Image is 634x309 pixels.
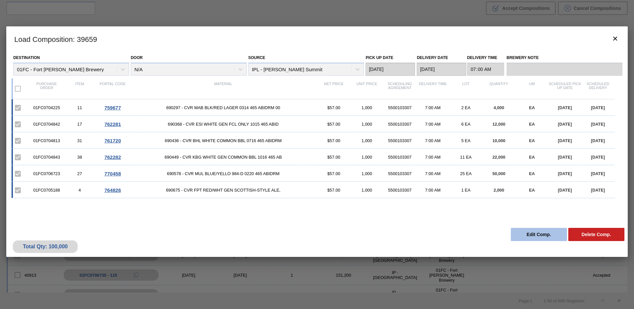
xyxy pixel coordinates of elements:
[449,138,482,143] div: 5 EA
[317,105,350,110] div: $57.00
[104,105,121,110] span: 759677
[529,105,535,110] span: EA
[317,122,350,127] div: $57.00
[96,105,129,110] div: Go to Order
[96,121,129,127] div: Go to Order
[30,171,63,176] div: 01FC0706723
[63,138,96,143] div: 31
[529,138,535,143] span: EA
[350,122,383,127] div: 1,000
[529,188,535,193] span: EA
[492,138,505,143] span: 10,000
[129,105,317,110] span: 690297 - CVR MAB BLK/RED LAGER 0314 465 ABIDRM 00
[129,188,317,193] span: 690675 - CVR FPT RED/WHT GEN SCOTTISH-STYLE ALE,
[511,228,567,241] button: Edit Comp.
[30,138,63,143] div: 01FC0704813
[558,138,572,143] span: [DATE]
[558,188,572,193] span: [DATE]
[317,82,350,96] div: Net Price
[467,53,504,63] label: Delivery Time
[591,155,605,160] span: [DATE]
[529,171,535,176] span: EA
[494,105,504,110] span: 4,000
[416,171,449,176] div: 7:00 AM
[350,188,383,193] div: 1,000
[449,155,482,160] div: 11 EA
[131,55,143,60] label: Door
[6,26,628,51] h3: Load Composition : 39659
[581,82,615,96] div: Scheduled Delivery
[558,105,572,110] span: [DATE]
[96,187,129,193] div: Go to Order
[417,55,448,60] label: Delivery Date
[63,105,96,110] div: 11
[317,188,350,193] div: $57.00
[30,82,63,96] div: Purchase order
[558,122,572,127] span: [DATE]
[96,138,129,143] div: Go to Order
[248,55,265,60] label: Source
[416,122,449,127] div: 7:00 AM
[383,155,416,160] div: 5500103307
[492,155,505,160] span: 22,000
[383,171,416,176] div: 5500103307
[63,82,96,96] div: Item
[104,171,121,176] span: 770458
[449,188,482,193] div: 1 EA
[317,138,350,143] div: $57.00
[591,171,605,176] span: [DATE]
[416,105,449,110] div: 7:00 AM
[104,138,121,143] span: 761720
[591,188,605,193] span: [DATE]
[416,82,449,96] div: Delivery Time
[449,105,482,110] div: 2 EA
[383,82,416,96] div: Scheduling Agreement
[96,171,129,176] div: Go to Order
[30,105,63,110] div: 01FC0704225
[492,122,505,127] span: 12,000
[449,171,482,176] div: 25 EA
[383,122,416,127] div: 5500103307
[18,244,73,250] div: Total Qty: 100,000
[494,188,504,193] span: 2,000
[591,138,605,143] span: [DATE]
[529,155,535,160] span: EA
[63,171,96,176] div: 27
[129,138,317,143] span: 690436 - CVR BHL WHITE COMMON BBL 0716 465 ABIDRM
[317,171,350,176] div: $57.00
[366,63,415,76] input: mm/dd/yyyy
[104,121,121,127] span: 762281
[30,188,63,193] div: 01FC0705188
[104,154,121,160] span: 762282
[350,155,383,160] div: 1,000
[129,171,317,176] span: 690578 - CVR MUL BLUE/YELLO 984-D 0220 465 ABIDRM
[350,171,383,176] div: 1,000
[129,122,317,127] span: 690368 - CVR ESI WHITE GEN FCL ONLY 1015 465 ABID
[416,155,449,160] div: 7:00 AM
[366,55,393,60] label: Pick up Date
[383,138,416,143] div: 5500103307
[416,188,449,193] div: 7:00 AM
[558,155,572,160] span: [DATE]
[507,53,622,63] label: Brewery Note
[383,188,416,193] div: 5500103307
[383,105,416,110] div: 5500103307
[350,138,383,143] div: 1,000
[591,105,605,110] span: [DATE]
[350,105,383,110] div: 1,000
[13,55,40,60] label: Destination
[515,82,548,96] div: UM
[317,155,350,160] div: $57.00
[591,122,605,127] span: [DATE]
[30,155,63,160] div: 01FC0704843
[548,82,581,96] div: Scheduled Pick up Date
[63,188,96,193] div: 4
[350,82,383,96] div: Unit Price
[30,122,63,127] div: 01FC0704842
[529,122,535,127] span: EA
[63,155,96,160] div: 38
[568,228,624,241] button: Delete Comp.
[129,155,317,160] span: 690449 - CVR KBG WHITE GEN COMMON BBL 1016 465 AB
[482,82,515,96] div: Quantity
[63,122,96,127] div: 17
